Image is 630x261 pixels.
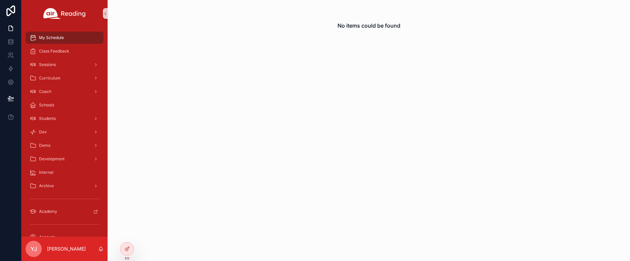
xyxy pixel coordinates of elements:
[31,245,37,253] span: YJ
[39,116,56,121] span: Students
[43,8,86,19] img: App logo
[39,156,65,162] span: Development
[26,32,104,44] a: My Schedule
[26,180,104,192] a: Archive
[39,209,57,214] span: Academy
[26,99,104,111] a: Schools
[26,139,104,152] a: Demo
[22,27,108,237] div: scrollable content
[26,72,104,84] a: Curriculum
[26,153,104,165] a: Development
[39,234,55,240] span: Account
[39,62,56,67] span: Sessions
[39,143,50,148] span: Demo
[26,112,104,125] a: Students
[26,45,104,57] a: Class Feedback
[26,205,104,218] a: Academy
[47,246,86,252] p: [PERSON_NAME]
[26,166,104,178] a: Internal
[26,126,104,138] a: Dev
[26,59,104,71] a: Sessions
[39,48,69,54] span: Class Feedback
[26,86,104,98] a: Coach
[26,231,104,243] a: Account
[39,183,54,189] span: Archive
[39,35,64,40] span: My Schedule
[39,75,61,81] span: Curriculum
[39,89,51,94] span: Coach
[39,170,53,175] span: Internal
[338,22,400,30] h2: No items could be found
[39,102,54,108] span: Schools
[39,129,47,135] span: Dev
